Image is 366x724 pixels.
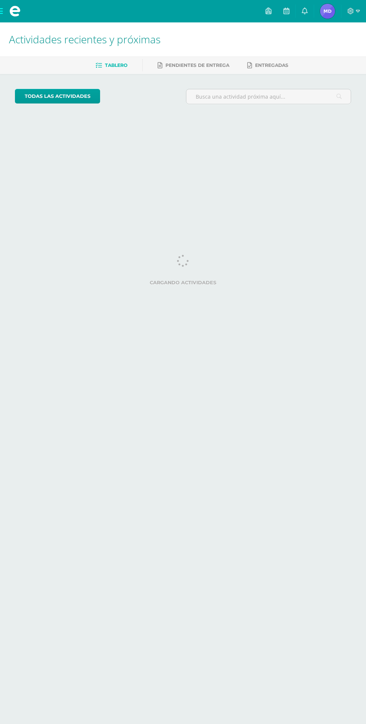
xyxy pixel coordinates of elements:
[9,32,161,46] span: Actividades recientes y próximas
[320,4,335,19] img: 63a955e32fd5c33352eeade8b2ebbb62.png
[247,59,288,71] a: Entregadas
[96,59,127,71] a: Tablero
[15,89,100,103] a: todas las Actividades
[165,62,229,68] span: Pendientes de entrega
[255,62,288,68] span: Entregadas
[158,59,229,71] a: Pendientes de entrega
[15,280,351,285] label: Cargando actividades
[105,62,127,68] span: Tablero
[186,89,351,104] input: Busca una actividad próxima aquí...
